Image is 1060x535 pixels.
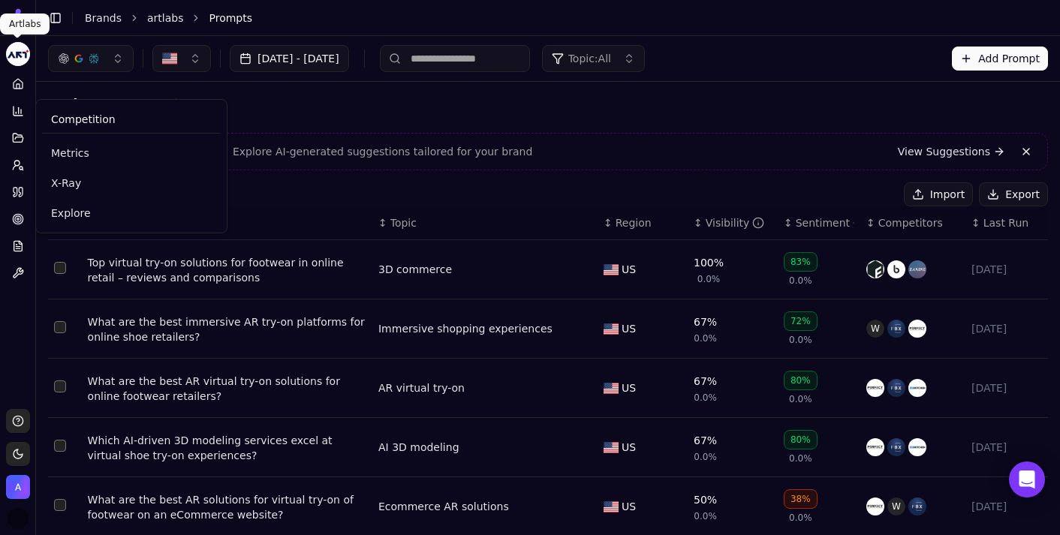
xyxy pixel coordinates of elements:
div: 50% [694,492,717,507]
a: Immersive shopping experiences [378,321,553,336]
span: 0.0% [789,275,812,287]
img: US flag [604,501,619,512]
img: perfect corp [866,379,884,397]
button: Open organization switcher [6,475,30,499]
div: Sentiment [796,215,854,230]
span: W [887,497,905,515]
img: perfect corp [866,497,884,515]
img: banuba [887,260,905,278]
div: Visibility [706,215,765,230]
span: Last Run [983,215,1028,230]
span: Topic: All [568,51,611,66]
span: 0.0% [694,510,717,522]
a: artlabs [147,11,183,26]
span: US [622,262,636,277]
span: 0.0% [789,393,812,405]
div: [DATE] [971,321,1042,336]
div: ↕Region [604,215,682,230]
a: Explore [42,200,221,227]
a: Which AI-driven 3D modeling services excel at virtual shoe try-on experiences? [88,433,366,463]
span: Competitors [878,215,943,230]
a: Metrics [42,140,221,167]
div: [DATE] [971,380,1042,395]
div: ↕Competitors [866,215,959,230]
a: What are the best AR virtual try-on solutions for online footwear retailers? [88,374,366,404]
a: View Suggestions [898,144,1005,159]
div: 72% [784,311,818,331]
button: Select row 5 [54,499,66,511]
span: X-Ray [51,176,212,191]
img: US flag [604,264,619,275]
div: [DATE] [971,440,1042,455]
div: 67% [694,433,717,448]
span: Metrics [51,146,212,161]
img: artlabs [6,475,30,499]
button: Add Prompt [952,47,1048,71]
img: zakeke [908,260,926,278]
img: US flag [604,323,619,335]
img: US flag [604,383,619,394]
a: What are the best AR solutions for virtual try-on of footwear on an eCommerce website? [88,492,366,522]
div: 83% [784,252,818,272]
div: [DATE] [971,262,1042,277]
div: 67% [694,314,717,329]
a: X-Ray [42,170,221,197]
a: AR virtual try-on [378,380,465,395]
button: Select row 2 [54,321,66,333]
span: US [622,380,636,395]
span: 0.0% [789,452,812,464]
span: Topic [390,215,417,230]
button: [DATE] - [DATE] [230,45,349,72]
th: brandMentionRate [688,206,778,240]
span: Prompts [209,11,252,26]
span: US [622,499,636,514]
a: What are the best immersive AR try-on platforms for online shoe retailers? [88,314,366,344]
img: fittingbox [887,438,905,456]
img: fittingbox [908,497,926,515]
div: ↕Sentiment [784,215,854,230]
span: Competition [51,112,116,127]
th: Region [598,206,688,240]
th: Last Run [965,206,1048,240]
div: 80% [784,371,818,390]
p: Artlabs [9,18,41,30]
span: 0.0% [789,512,812,524]
button: Import [904,182,973,206]
a: AI 3D modeling [378,440,459,455]
div: 80% [784,430,818,449]
a: Top virtual try-on solutions for footwear in online retail – reviews and comparisons [88,255,366,285]
span: Explore AI-generated suggestions tailored for your brand [233,144,532,159]
div: 38% [784,489,818,509]
img: United States [162,51,177,66]
a: Brands [85,12,122,24]
div: 100% [694,255,724,270]
a: Ecommerce AR solutions [378,499,509,514]
h2: Active Prompts [48,94,164,115]
img: perfect corp [866,438,884,456]
img: Mahdi Kazempour [8,508,29,529]
span: US [622,440,636,455]
button: Select row 4 [54,440,66,452]
img: zeekit [908,438,926,456]
div: ↕Last Run [971,215,1042,230]
a: 3D commerce [378,262,452,277]
th: sentiment [778,206,860,240]
span: 0.0% [694,332,717,344]
span: 0.0% [789,334,812,346]
button: Open user button [8,508,29,529]
span: Explore [51,206,212,221]
button: Export [979,182,1048,206]
img: perfect corp [908,320,926,338]
th: Topic [372,206,598,240]
button: Select row 1 [54,262,66,274]
img: fittingbox [887,379,905,397]
div: [DATE] [971,499,1042,514]
div: ↕Topic [378,215,592,230]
